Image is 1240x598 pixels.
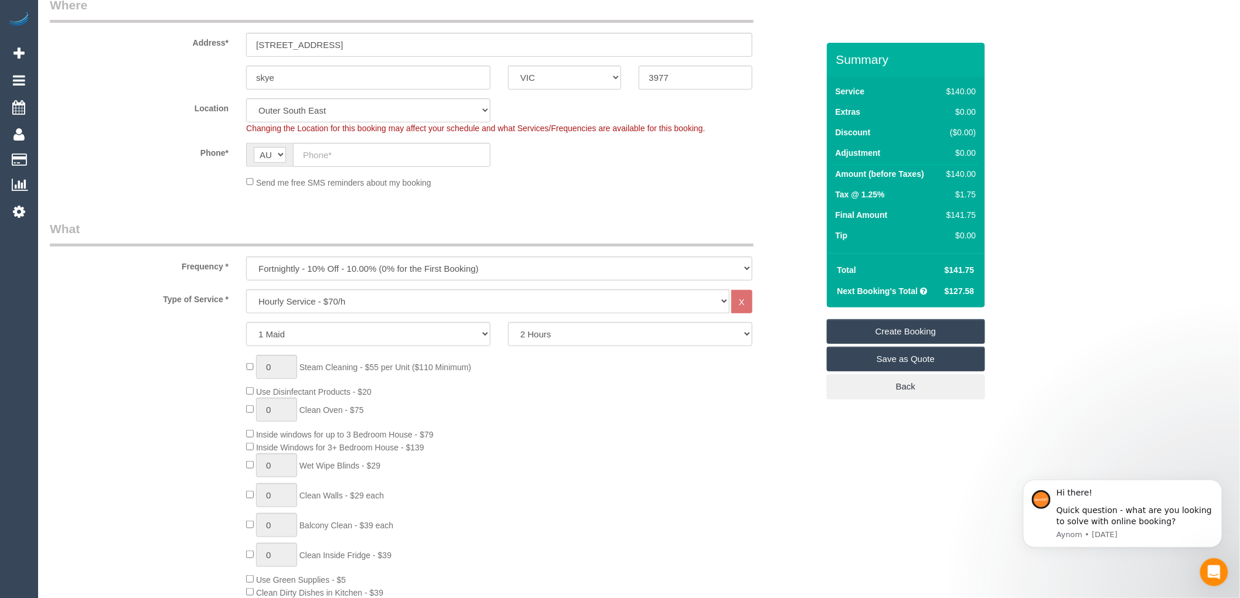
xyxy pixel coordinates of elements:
label: Amount (before Taxes) [836,168,924,180]
span: $127.58 [945,286,975,296]
span: Balcony Clean - $39 each [299,521,393,530]
label: Service [836,86,865,97]
label: Location [41,98,237,114]
strong: Total [837,265,856,275]
div: $140.00 [942,86,976,97]
img: Automaid Logo [7,12,30,28]
span: Wet Wipe Blinds - $29 [299,461,380,470]
span: Changing the Location for this booking may affect your schedule and what Services/Frequencies are... [246,124,705,133]
label: Phone* [41,143,237,159]
span: Send me free SMS reminders about my booking [256,177,431,187]
label: Tax @ 1.25% [836,189,885,200]
a: Create Booking [827,319,985,344]
span: Use Green Supplies - $5 [256,575,346,585]
div: $0.00 [942,230,976,241]
h3: Summary [836,53,979,66]
span: Steam Cleaning - $55 per Unit ($110 Minimum) [299,363,471,372]
label: Frequency * [41,257,237,272]
div: $140.00 [942,168,976,180]
label: Extras [836,106,861,118]
a: Back [827,374,985,399]
label: Adjustment [836,147,881,159]
span: Clean Walls - $29 each [299,491,384,500]
a: Save as Quote [827,347,985,371]
span: Clean Inside Fridge - $39 [299,551,391,560]
span: Use Disinfectant Products - $20 [256,387,372,397]
div: $1.75 [942,189,976,200]
div: ($0.00) [942,127,976,138]
legend: What [50,220,754,247]
label: Discount [836,127,871,138]
label: Type of Service * [41,289,237,305]
label: Tip [836,230,848,241]
label: Final Amount [836,209,888,221]
span: Clean Oven - $75 [299,405,364,415]
div: $141.75 [942,209,976,221]
span: Inside Windows for 3+ Bedroom House - $139 [256,443,424,452]
strong: Next Booking's Total [837,286,918,296]
iframe: Intercom live chat [1200,558,1228,586]
div: $0.00 [942,147,976,159]
label: Address* [41,33,237,49]
input: Suburb* [246,66,490,90]
input: Post Code* [639,66,752,90]
span: Inside windows for up to 3 Bedroom House - $79 [256,430,434,439]
span: Clean Dirty Dishes in Kitchen - $39 [256,588,383,597]
span: $141.75 [945,265,975,275]
div: $0.00 [942,106,976,118]
iframe: Intercom notifications message [1006,462,1240,566]
input: Phone* [293,143,490,167]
